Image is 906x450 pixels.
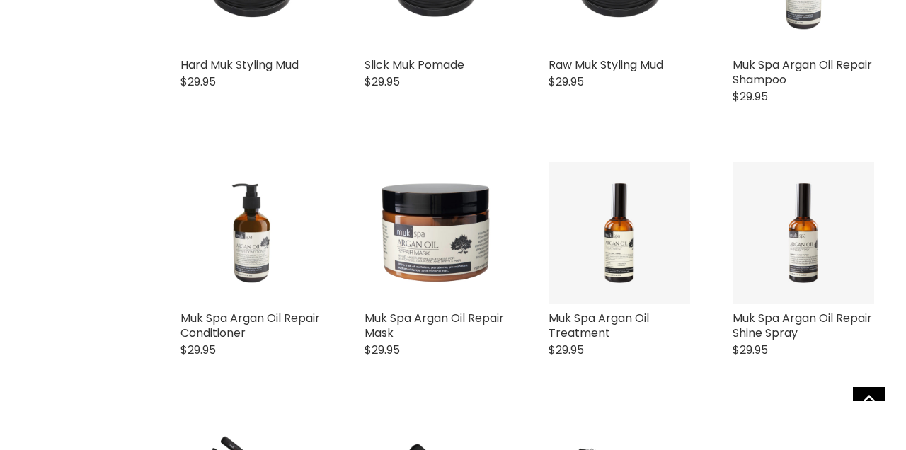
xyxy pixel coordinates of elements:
span: $29.95 [365,74,400,90]
a: Raw Muk Styling Mud [549,57,663,73]
span: $29.95 [549,342,584,358]
a: Hard Muk Styling Mud [180,57,299,73]
span: $29.95 [733,342,768,358]
a: Muk Spa Argan Oil Treatment [549,310,649,341]
img: Muk Spa Argan Oil Treatment [549,162,690,304]
a: Muk Spa Argan Oil Repair Mask [365,310,504,341]
a: Muk Spa Argan Oil Repair Shampoo [733,57,872,88]
a: Muk Spa Argan Oil Repair Shine Spray [733,310,872,341]
a: Muk Spa Argan Oil Repair Conditioner [180,310,320,341]
a: Slick Muk Pomade [365,57,464,73]
img: Muk Spa Argan Oil Repair Shine Spray [733,162,874,304]
span: $29.95 [733,88,768,105]
span: $29.95 [365,342,400,358]
span: $29.95 [180,342,216,358]
img: Muk Spa Argan Oil Repair Mask [365,162,506,304]
span: $29.95 [180,74,216,90]
img: Muk Spa Argan Oil Repair Conditioner [180,162,322,304]
span: $29.95 [549,74,584,90]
